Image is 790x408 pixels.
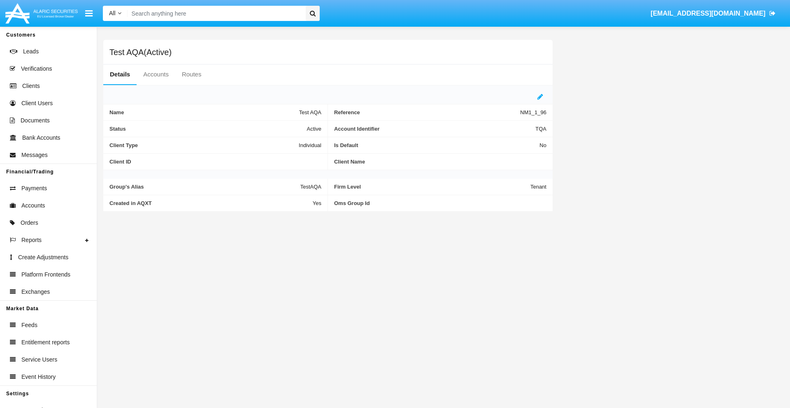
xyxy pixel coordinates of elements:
span: Tenant [530,184,546,190]
input: Search [128,6,303,21]
span: Event History [21,373,56,381]
span: Accounts [21,201,45,210]
span: Exchanges [21,288,50,296]
a: [EMAIL_ADDRESS][DOMAIN_NAME] [647,2,780,25]
span: TQA [535,126,546,132]
span: Test AQA [299,109,321,115]
span: Account Identifier [334,126,535,132]
span: Client Users [21,99,53,108]
span: Oms Group Id [334,200,546,206]
span: Client Type [109,142,299,148]
a: All [103,9,128,18]
img: Logo image [4,1,79,25]
span: Payments [21,184,47,193]
span: Entitlement reports [21,338,70,347]
span: Orders [21,219,38,227]
span: NM1_1_96 [520,109,546,115]
span: Service Users [21,355,57,364]
span: Individual [299,142,321,148]
span: Status [109,126,307,132]
span: Leads [23,47,39,56]
span: Client ID [109,159,321,165]
span: Group's Alias [109,184,300,190]
h5: Test AQA(Active) [109,49,172,55]
a: Accounts [137,65,175,84]
span: All [109,10,116,16]
span: Platform Frontends [21,270,70,279]
span: Feeds [21,321,37,330]
span: Reports [21,236,42,244]
span: No [539,142,546,148]
span: Client Name [334,159,546,165]
span: Yes [313,200,321,206]
span: Messages [21,151,48,159]
span: Is Default [334,142,539,148]
span: Bank Accounts [22,134,60,142]
span: Active [307,126,321,132]
span: Firm Level [334,184,530,190]
span: Name [109,109,299,115]
span: Verifications [21,65,52,73]
a: Details [103,65,137,84]
span: Documents [21,116,50,125]
span: TestAQA [300,184,321,190]
span: Created in AQXT [109,200,313,206]
span: Reference [334,109,520,115]
span: [EMAIL_ADDRESS][DOMAIN_NAME] [651,10,765,17]
span: Clients [22,82,40,90]
span: Create Adjustments [18,253,68,262]
a: Routes [175,65,208,84]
